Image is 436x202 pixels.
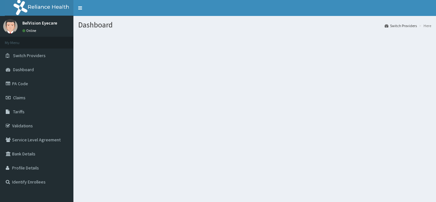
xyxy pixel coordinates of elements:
[13,67,34,72] span: Dashboard
[13,53,46,58] span: Switch Providers
[13,95,26,101] span: Claims
[22,28,38,33] a: Online
[78,21,431,29] h1: Dashboard
[13,109,25,115] span: Tariffs
[22,21,57,25] p: BelVision Eyecare
[3,19,18,34] img: User Image
[417,23,431,28] li: Here
[385,23,417,28] a: Switch Providers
